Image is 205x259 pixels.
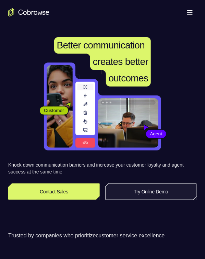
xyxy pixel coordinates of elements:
a: Contact Sales [8,183,100,200]
a: Try Online Demo [105,183,197,200]
img: A series of tools used in co-browsing sessions [75,82,95,148]
img: A customer support agent talking on the phone [98,98,158,148]
a: Go to the home page [8,8,49,16]
p: Knock down communication barriers and increase your customer loyalty and agent success at the sam... [8,161,197,175]
span: creates better [93,56,148,67]
span: customer service excellence [96,233,165,238]
img: A customer holding their phone [47,65,73,148]
span: Better communication [57,40,145,50]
